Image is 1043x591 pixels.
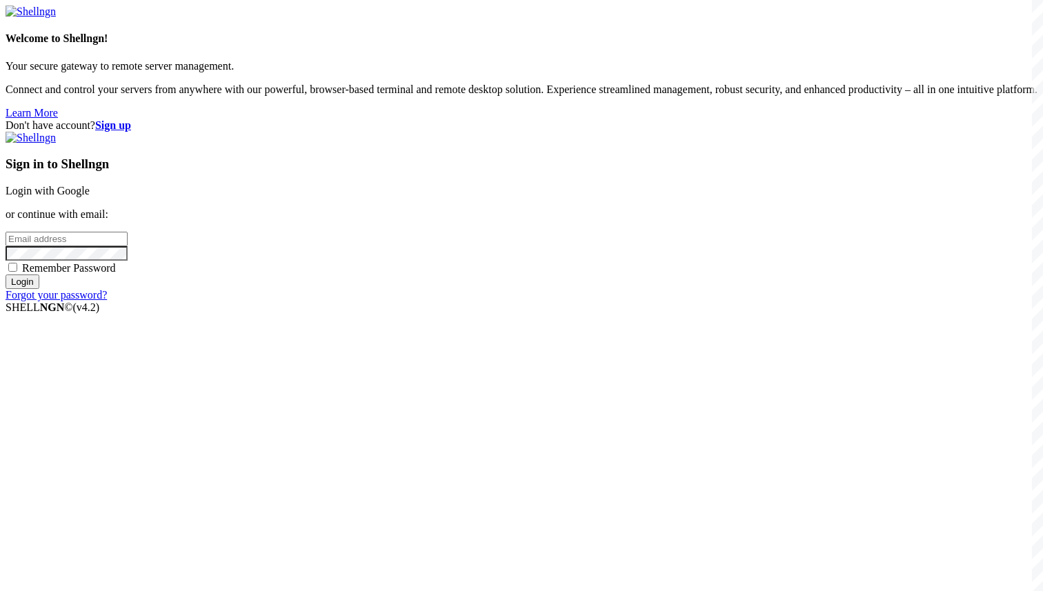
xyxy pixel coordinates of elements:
h3: Sign in to Shellngn [6,157,1037,172]
span: SHELL © [6,301,99,313]
div: Don't have account? [6,119,1037,132]
h4: Welcome to Shellngn! [6,32,1037,45]
p: Your secure gateway to remote server management. [6,60,1037,72]
input: Email address [6,232,128,246]
input: Remember Password [8,263,17,272]
a: Learn More [6,107,58,119]
a: Forgot your password? [6,289,107,301]
img: Shellngn [6,6,56,18]
a: Login with Google [6,185,90,197]
span: 4.2.0 [73,301,100,313]
a: Sign up [95,119,131,131]
span: Remember Password [22,262,116,274]
img: Shellngn [6,132,56,144]
b: NGN [40,301,65,313]
input: Login [6,274,39,289]
p: or continue with email: [6,208,1037,221]
p: Connect and control your servers from anywhere with our powerful, browser-based terminal and remo... [6,83,1037,96]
